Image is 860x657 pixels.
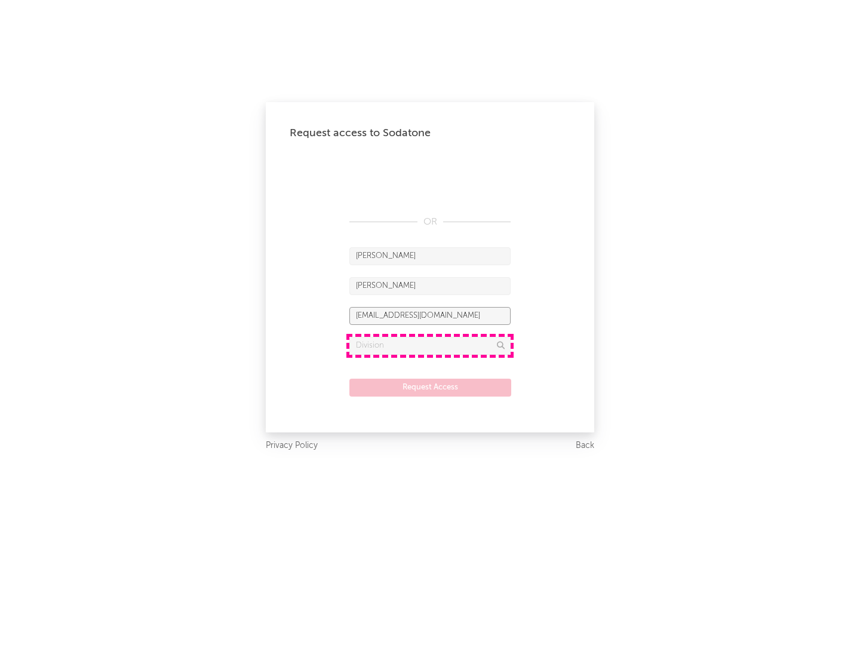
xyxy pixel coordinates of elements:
[349,307,511,325] input: Email
[349,247,511,265] input: First Name
[290,126,570,140] div: Request access to Sodatone
[576,438,594,453] a: Back
[349,215,511,229] div: OR
[349,379,511,397] button: Request Access
[349,277,511,295] input: Last Name
[349,337,511,355] input: Division
[266,438,318,453] a: Privacy Policy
